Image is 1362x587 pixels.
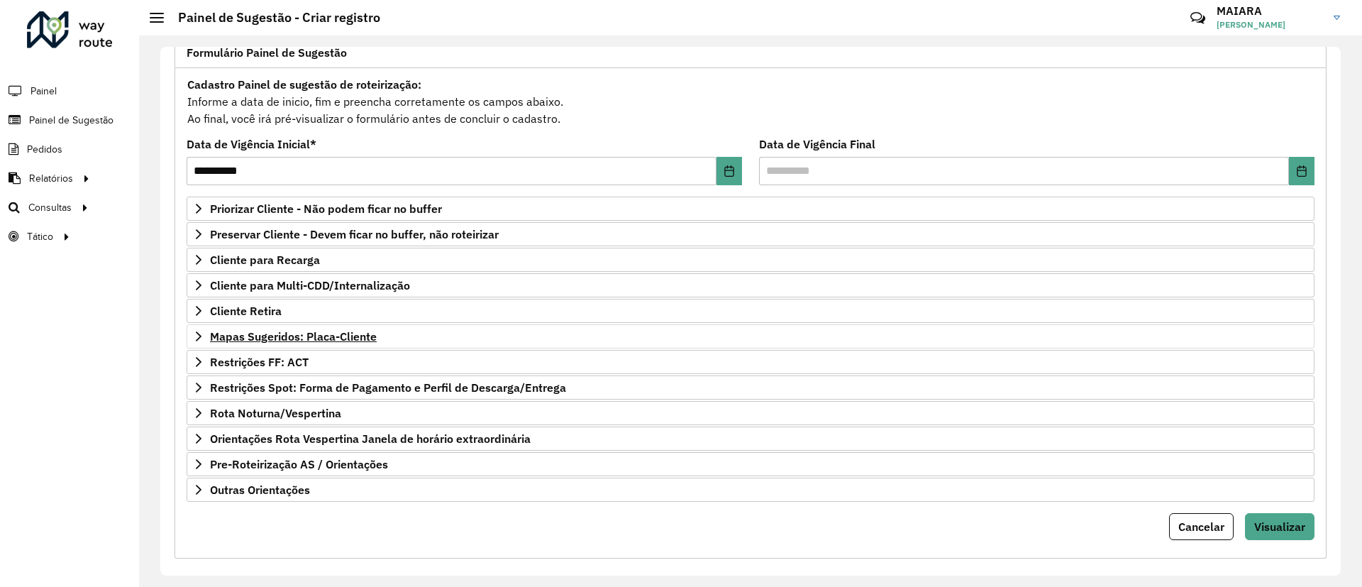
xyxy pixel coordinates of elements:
span: Restrições FF: ACT [210,356,309,368]
span: Mapas Sugeridos: Placa-Cliente [210,331,377,342]
span: Cliente para Multi-CDD/Internalização [210,280,410,291]
span: Consultas [28,200,72,215]
a: Mapas Sugeridos: Placa-Cliente [187,324,1314,349]
a: Preservar Cliente - Devem ficar no buffer, não roteirizar [187,222,1314,246]
span: Painel de Sugestão [29,113,113,128]
label: Data de Vigência Final [759,136,875,153]
span: Pedidos [27,142,62,157]
span: Cliente para Recarga [210,254,320,265]
span: Priorizar Cliente - Não podem ficar no buffer [210,203,442,214]
button: Cancelar [1169,513,1234,540]
a: Rota Noturna/Vespertina [187,401,1314,425]
a: Cliente para Recarga [187,248,1314,272]
span: Cliente Retira [210,305,282,317]
h3: MAIARA [1217,4,1323,18]
a: Restrições Spot: Forma de Pagamento e Perfil de Descarga/Entrega [187,375,1314,400]
span: Relatórios [29,171,73,186]
a: Restrições FF: ACT [187,350,1314,374]
span: Tático [27,229,53,244]
button: Choose Date [716,157,742,185]
a: Priorizar Cliente - Não podem ficar no buffer [187,197,1314,221]
span: Outras Orientações [210,484,310,495]
h2: Painel de Sugestão - Criar registro [164,10,380,26]
a: Contato Rápido [1183,3,1213,33]
a: Outras Orientações [187,478,1314,502]
span: Preservar Cliente - Devem ficar no buffer, não roteirizar [210,229,499,240]
a: Orientações Rota Vespertina Janela de horário extraordinária [187,427,1314,451]
a: Pre-Roteirização AS / Orientações [187,452,1314,476]
span: Pre-Roteirização AS / Orientações [210,459,388,470]
span: Painel [31,84,57,99]
label: Data de Vigência Inicial [187,136,316,153]
button: Choose Date [1289,157,1314,185]
span: [PERSON_NAME] [1217,18,1323,31]
span: Cancelar [1178,520,1224,534]
span: Visualizar [1254,520,1305,534]
span: Restrições Spot: Forma de Pagamento e Perfil de Descarga/Entrega [210,382,566,393]
div: Informe a data de inicio, fim e preencha corretamente os campos abaixo. Ao final, você irá pré-vi... [187,75,1314,128]
span: Rota Noturna/Vespertina [210,407,341,419]
span: Orientações Rota Vespertina Janela de horário extraordinária [210,433,531,444]
strong: Cadastro Painel de sugestão de roteirização: [187,77,421,92]
a: Cliente para Multi-CDD/Internalização [187,273,1314,297]
button: Visualizar [1245,513,1314,540]
span: Formulário Painel de Sugestão [187,47,347,58]
a: Cliente Retira [187,299,1314,323]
